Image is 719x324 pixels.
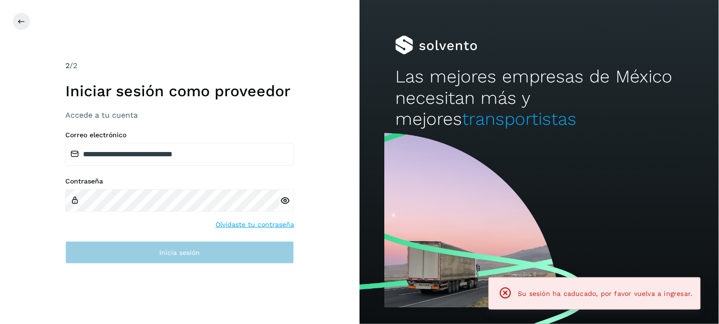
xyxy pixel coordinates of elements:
span: Su sesión ha caducado, por favor vuelva a ingresar. [518,290,693,297]
label: Contraseña [65,177,294,185]
span: 2 [65,61,70,70]
button: Inicia sesión [65,241,294,264]
h3: Accede a tu cuenta [65,111,294,120]
h1: Iniciar sesión como proveedor [65,82,294,100]
div: /2 [65,60,294,71]
a: Olvidaste tu contraseña [216,220,294,230]
label: Correo electrónico [65,131,294,139]
h2: Las mejores empresas de México necesitan más y mejores [395,66,683,130]
span: Inicia sesión [160,249,200,256]
span: transportistas [462,109,576,129]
